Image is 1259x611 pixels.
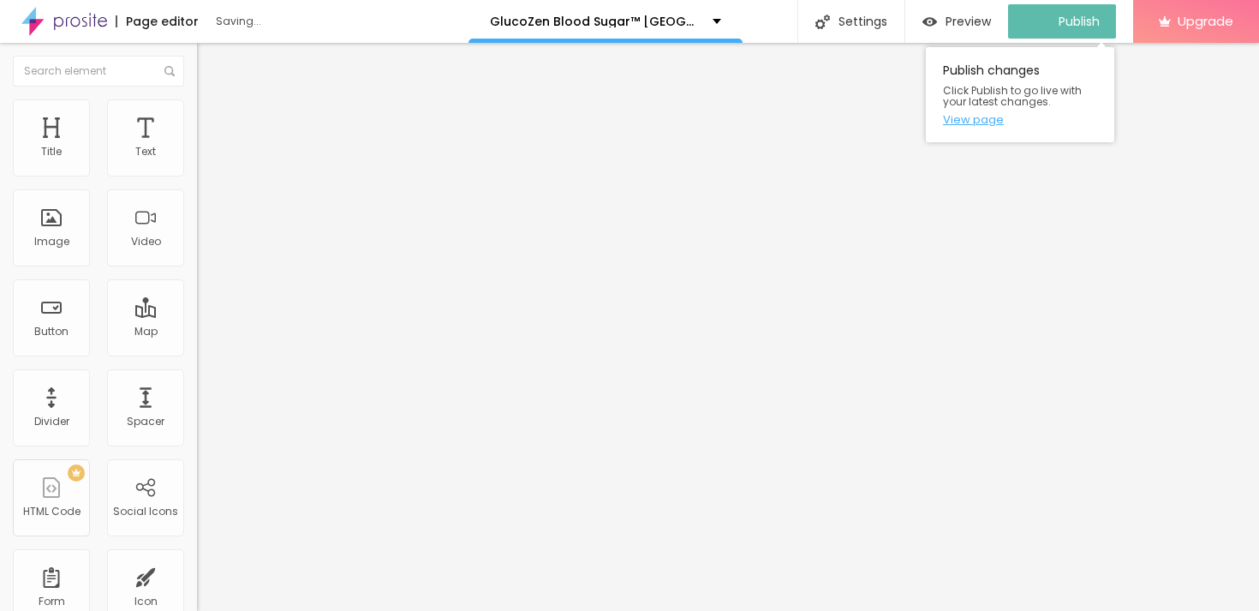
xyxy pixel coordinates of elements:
div: Social Icons [113,506,178,518]
div: Button [34,326,69,338]
div: Icon [134,596,158,608]
input: Search element [13,56,184,87]
a: View page [943,114,1097,125]
div: Saving... [216,16,413,27]
span: Click Publish to go live with your latest changes. [943,85,1097,107]
div: Page editor [116,15,199,27]
div: Image [34,236,69,248]
p: GlucoZen Blood Sugar™ [GEOGRAPHIC_DATA]: Understotter effektiv diabetesbehandling [490,15,700,27]
span: Upgrade [1178,14,1233,28]
div: Divider [34,416,69,428]
div: Video [131,236,161,248]
img: Icone [164,66,175,76]
div: HTML Code [23,506,81,518]
img: view-1.svg [922,15,937,29]
div: Spacer [127,416,164,428]
div: Form [39,596,65,608]
span: Publish [1059,15,1100,28]
button: Publish [1008,4,1116,39]
div: Text [135,146,156,158]
img: Icone [815,15,830,29]
div: Title [41,146,62,158]
iframe: Editor [197,43,1259,611]
span: Preview [946,15,991,28]
div: Publish changes [926,47,1114,142]
div: Map [134,326,158,338]
button: Preview [905,4,1008,39]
